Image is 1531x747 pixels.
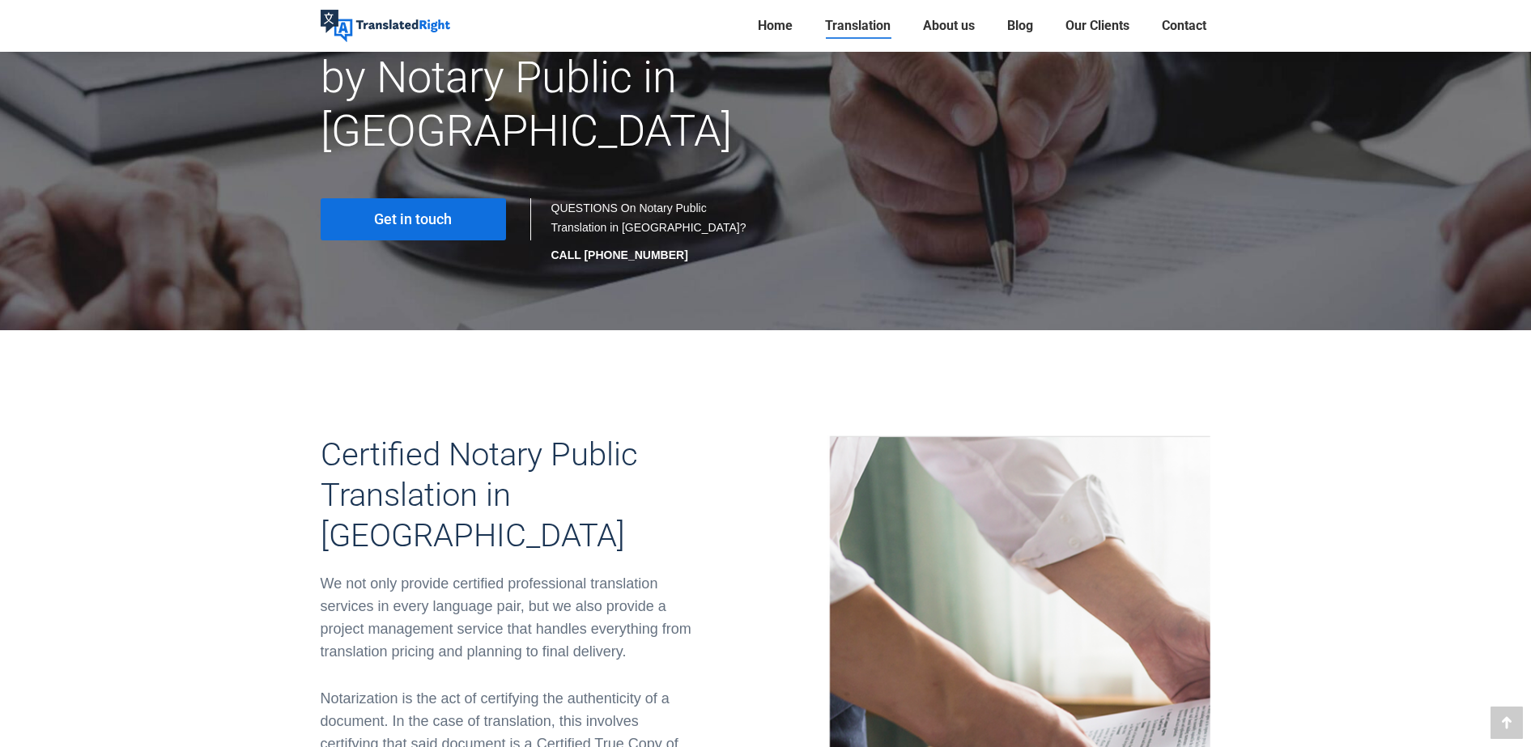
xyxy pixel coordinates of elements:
a: Get in touch [321,198,506,240]
span: Home [758,18,793,34]
div: We not only provide certified professional translation services in every language pair, but we al... [321,572,701,663]
a: Contact [1157,15,1211,37]
span: About us [923,18,975,34]
span: Translation [825,18,891,34]
span: Contact [1162,18,1206,34]
span: Our Clients [1065,18,1129,34]
strong: CALL [PHONE_NUMBER] [551,248,688,261]
a: About us [918,15,980,37]
span: Blog [1007,18,1033,34]
img: Translated Right [321,10,450,42]
h2: Certified Notary Public Translation in [GEOGRAPHIC_DATA] [321,435,701,556]
a: Blog [1002,15,1038,37]
span: Get in touch [374,211,452,227]
a: Our Clients [1061,15,1134,37]
a: Home [753,15,797,37]
div: QUESTIONS On Notary Public Translation in [GEOGRAPHIC_DATA]? [551,198,750,265]
a: Translation [820,15,895,37]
